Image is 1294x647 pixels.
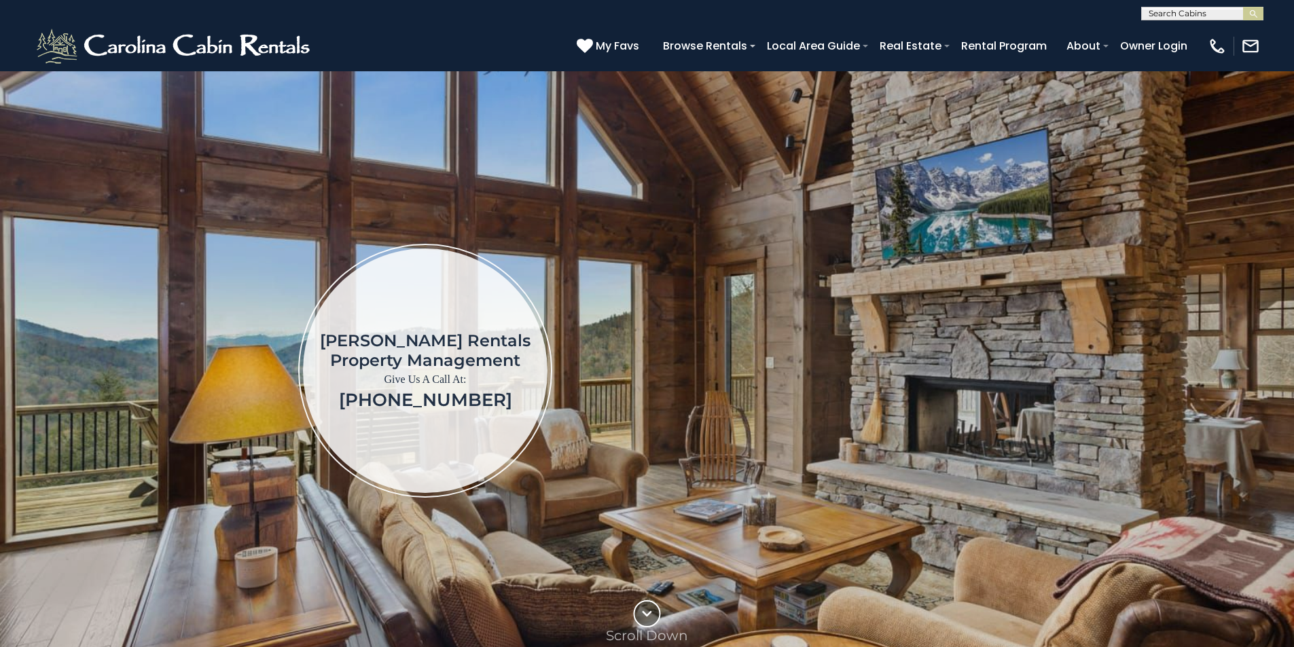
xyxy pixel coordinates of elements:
a: Browse Rentals [656,34,754,58]
h1: [PERSON_NAME] Rentals Property Management [320,331,531,370]
span: My Favs [596,37,639,54]
iframe: New Contact Form [771,111,1215,630]
a: Rental Program [954,34,1054,58]
p: Scroll Down [606,627,688,644]
a: Local Area Guide [760,34,867,58]
a: About [1060,34,1107,58]
p: Give Us A Call At: [320,370,531,389]
img: White-1-2.png [34,26,316,67]
a: Real Estate [873,34,948,58]
a: My Favs [577,37,643,55]
a: Owner Login [1113,34,1194,58]
img: mail-regular-white.png [1241,37,1260,56]
img: phone-regular-white.png [1208,37,1227,56]
a: [PHONE_NUMBER] [339,389,512,411]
